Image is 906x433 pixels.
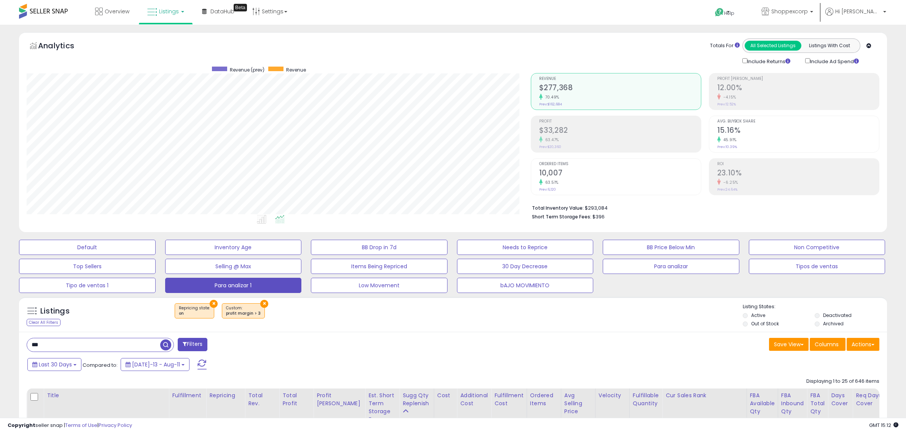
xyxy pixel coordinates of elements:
span: ROI [717,162,879,166]
b: Total Inventory Value: [532,205,584,211]
a: Help [709,2,749,25]
div: Velocity [599,392,626,400]
button: Actions [847,338,879,351]
div: profit margin > 3 [226,311,261,316]
div: Tooltip anchor [234,4,247,11]
small: 63.51% [543,180,559,185]
small: 70.49% [543,94,559,100]
h2: 10,007 [539,169,701,179]
span: Revenue [539,77,701,81]
div: Clear All Filters [27,319,61,326]
button: Needs to Reprice [457,240,594,255]
small: Prev: 12.52% [717,102,736,107]
div: Cur Sales Rank [666,392,743,400]
small: -6.25% [721,180,738,185]
a: Privacy Policy [99,422,132,429]
span: Revenue [286,67,306,73]
div: Avg Selling Price [564,392,592,415]
small: -4.15% [721,94,736,100]
div: Sugg Qty Replenish [403,392,431,408]
span: $396 [592,213,605,220]
div: Displaying 1 to 25 of 646 items [806,378,879,385]
div: Repricing [209,392,242,400]
div: Days Cover [831,392,849,408]
h5: Analytics [38,40,89,53]
span: Profit [PERSON_NAME] [717,77,879,81]
button: Listings With Cost [801,41,858,51]
div: on [179,311,210,316]
label: Out of Stock [751,320,779,327]
div: Total Profit [282,392,310,408]
span: Last 30 Days [39,361,72,368]
h5: Listings [40,306,70,317]
span: Avg. Buybox Share [717,119,879,124]
div: Cost [437,392,454,400]
span: Ordered Items [539,162,701,166]
span: Listings [159,8,179,15]
button: Tipo de ventas 1 [19,278,156,293]
h2: $277,368 [539,83,701,94]
span: Custom: [226,305,261,317]
span: Profit [539,119,701,124]
b: Short Term Storage Fees: [532,213,591,220]
label: Archived [823,320,844,327]
div: FBA Available Qty [750,392,775,415]
span: [DATE]-13 - Aug-11 [132,361,180,368]
h2: 12.00% [717,83,879,94]
button: bAJO MOVIMIENTO [457,278,594,293]
th: Please note that this number is a calculation based on your required days of coverage and your ve... [400,388,434,427]
div: seller snap | | [8,422,132,429]
button: Items Being Repriced [311,259,447,274]
div: FBA Total Qty [810,392,825,415]
div: Est. Short Term Storage Fee [368,392,396,423]
small: Prev: $20,360 [539,145,561,149]
button: Para analizar [603,259,739,274]
div: Include Returns [737,57,799,65]
button: Tipos de ventas [749,259,885,274]
span: Repricing state : [179,305,210,317]
div: Fulfillable Quantity [633,392,659,408]
strong: Copyright [8,422,35,429]
div: Fulfillment [172,392,203,400]
span: Hi [PERSON_NAME] [835,8,881,15]
small: 45.91% [721,137,737,143]
div: Ordered Items [530,392,558,408]
h2: 15.16% [717,126,879,136]
a: Hi [PERSON_NAME] [825,8,886,25]
button: BB Price Below Min [603,240,739,255]
button: Columns [810,338,845,351]
div: Include Ad Spend [799,57,871,65]
button: [DATE]-13 - Aug-11 [121,358,189,371]
span: 2025-09-12 15:12 GMT [869,422,898,429]
span: Shoppexcorp [771,8,808,15]
button: BB Drop in 7d [311,240,447,255]
button: Default [19,240,156,255]
button: × [210,300,218,308]
div: Profit [PERSON_NAME] [317,392,362,408]
button: Para analizar 1 [165,278,302,293]
p: Listing States: [743,303,887,310]
span: Overview [105,8,129,15]
small: Prev: 24.64% [717,187,737,192]
small: Prev: 6,120 [539,187,556,192]
span: Compared to: [83,361,118,369]
h2: 23.10% [717,169,879,179]
label: Deactivated [823,312,852,318]
span: Revenue (prev) [230,67,264,73]
small: Prev: $162,684 [539,102,562,107]
a: Terms of Use [65,422,97,429]
button: Save View [769,338,809,351]
button: Selling @ Max [165,259,302,274]
button: All Selected Listings [745,41,801,51]
label: Active [751,312,765,318]
button: 30 Day Decrease [457,259,594,274]
div: Fulfillment Cost [494,392,524,408]
div: FBA inbound Qty [781,392,804,415]
div: Totals For [710,42,740,49]
i: Get Help [715,8,724,17]
small: Prev: 10.39% [717,145,737,149]
button: Last 30 Days [27,358,81,371]
button: Low Movement [311,278,447,293]
button: Non Competitive [749,240,885,255]
span: DataHub [210,8,234,15]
